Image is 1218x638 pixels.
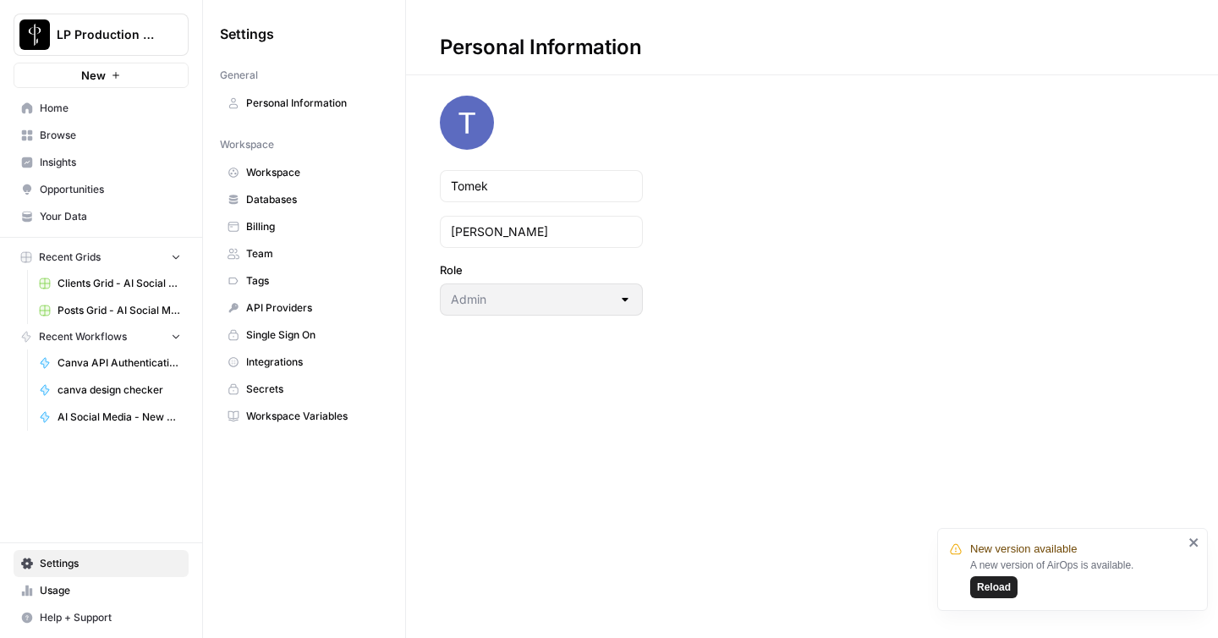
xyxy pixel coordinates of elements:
[31,404,189,431] a: AI Social Media - New Account Onboarding
[14,324,189,349] button: Recent Workflows
[14,245,189,270] button: Recent Grids
[220,349,388,376] a: Integrations
[246,300,381,316] span: API Providers
[220,213,388,240] a: Billing
[14,550,189,577] a: Settings
[246,96,381,111] span: Personal Information
[220,90,388,117] a: Personal Information
[220,186,388,213] a: Databases
[81,67,106,84] span: New
[31,270,189,297] a: Clients Grid - AI Social Media
[220,267,388,294] a: Tags
[220,137,274,152] span: Workspace
[246,219,381,234] span: Billing
[246,246,381,261] span: Team
[246,355,381,370] span: Integrations
[31,377,189,404] a: canva design checker
[14,149,189,176] a: Insights
[220,403,388,430] a: Workspace Variables
[220,240,388,267] a: Team
[39,329,127,344] span: Recent Workflows
[19,19,50,50] img: LP Production Workloads Logo
[14,203,189,230] a: Your Data
[14,176,189,203] a: Opportunities
[970,558,1183,598] div: A new version of AirOps is available.
[246,165,381,180] span: Workspace
[440,261,643,278] label: Role
[220,294,388,322] a: API Providers
[14,95,189,122] a: Home
[40,209,181,224] span: Your Data
[246,382,381,397] span: Secrets
[970,541,1077,558] span: New version available
[40,155,181,170] span: Insights
[14,577,189,604] a: Usage
[58,382,181,398] span: canva design checker
[440,96,494,150] img: avatar
[40,128,181,143] span: Browse
[220,68,258,83] span: General
[246,409,381,424] span: Workspace Variables
[57,26,159,43] span: LP Production Workloads
[58,355,181,371] span: Canva API Authentication - Initial authorization
[31,349,189,377] a: Canva API Authentication - Initial authorization
[58,303,181,318] span: Posts Grid - AI Social Media
[58,410,181,425] span: AI Social Media - New Account Onboarding
[40,182,181,197] span: Opportunities
[14,63,189,88] button: New
[40,583,181,598] span: Usage
[220,322,388,349] a: Single Sign On
[14,122,189,149] a: Browse
[14,14,189,56] button: Workspace: LP Production Workloads
[220,24,274,44] span: Settings
[31,297,189,324] a: Posts Grid - AI Social Media
[246,273,381,289] span: Tags
[14,604,189,631] button: Help + Support
[246,192,381,207] span: Databases
[40,610,181,625] span: Help + Support
[58,276,181,291] span: Clients Grid - AI Social Media
[1188,536,1200,549] button: close
[246,327,381,343] span: Single Sign On
[970,576,1018,598] button: Reload
[39,250,101,265] span: Recent Grids
[220,376,388,403] a: Secrets
[220,159,388,186] a: Workspace
[40,556,181,571] span: Settings
[406,34,675,61] div: Personal Information
[40,101,181,116] span: Home
[977,580,1011,595] span: Reload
